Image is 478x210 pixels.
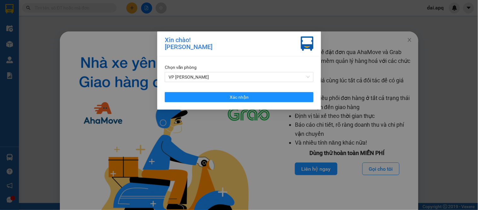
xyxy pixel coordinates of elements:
[301,36,314,51] img: vxr-icon
[165,36,212,51] div: Xin chào! [PERSON_NAME]
[165,64,314,71] div: Chọn văn phòng
[230,94,249,101] span: Xác nhận
[165,92,314,102] button: Xác nhận
[169,72,310,82] span: VP GIA LÂM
